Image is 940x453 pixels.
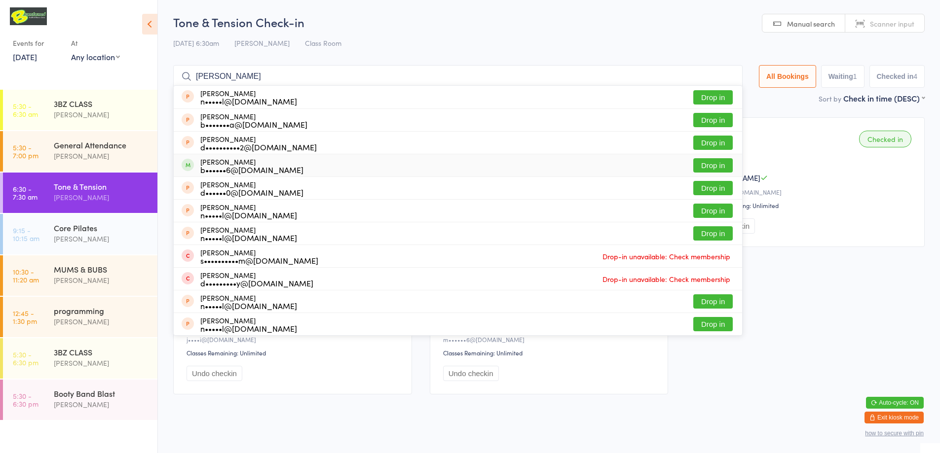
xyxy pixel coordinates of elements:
div: [PERSON_NAME] [200,180,303,196]
div: n•••••l@[DOMAIN_NAME] [200,211,297,219]
div: 3BZ CLASS [54,347,149,357]
div: [PERSON_NAME] [200,316,297,332]
span: [DATE] 6:30am [173,38,219,48]
span: Drop-in unavailable: Check membership [600,272,733,286]
div: [PERSON_NAME] [54,109,149,120]
div: [PERSON_NAME] [54,233,149,244]
div: [PERSON_NAME] [54,316,149,327]
span: Scanner input [870,19,914,29]
button: Undo checkin [443,366,499,381]
button: Waiting1 [821,65,865,88]
a: [DATE] [13,51,37,62]
h2: Tone & Tension Check-in [173,14,925,30]
time: 12:45 - 1:30 pm [13,309,37,325]
a: 10:30 -11:20 amMUMS & BUBS[PERSON_NAME] [3,255,157,296]
div: [PERSON_NAME] [54,357,149,369]
div: Any location [71,51,120,62]
button: Drop in [693,113,733,127]
div: d•••••••••y@[DOMAIN_NAME] [200,279,313,287]
div: [PERSON_NAME] [200,89,297,105]
button: Undo checkin [187,366,242,381]
button: Exit kiosk mode [865,412,924,423]
time: 10:30 - 11:20 am [13,268,39,283]
a: 6:30 -7:30 amTone & Tension[PERSON_NAME] [3,173,157,213]
button: Checked in4 [869,65,925,88]
div: 3BZ CLASS [54,98,149,109]
div: [PERSON_NAME] [54,150,149,162]
div: [PERSON_NAME] [200,226,297,242]
time: 9:15 - 10:15 am [13,226,39,242]
button: Drop in [693,317,733,331]
time: 5:30 - 6:30 pm [13,350,38,366]
div: programming [54,305,149,316]
div: m••••••w@[DOMAIN_NAME] [699,188,914,196]
button: Drop in [693,90,733,105]
button: Drop in [693,136,733,150]
div: General Attendance [54,139,149,150]
img: B Transformed Gym [10,7,47,25]
div: Booty Band Blast [54,388,149,399]
div: [PERSON_NAME] [200,271,313,287]
div: Classes Remaining: Unlimited [443,348,658,357]
div: b••••••6@[DOMAIN_NAME] [200,166,303,174]
button: All Bookings [759,65,816,88]
div: Classes Remaining: Unlimited [187,348,402,357]
div: n•••••l@[DOMAIN_NAME] [200,234,297,242]
div: Events for [13,35,61,51]
div: b•••••••a@[DOMAIN_NAME] [200,120,307,128]
div: MUMS & BUBS [54,264,149,275]
div: [PERSON_NAME] [200,135,317,151]
span: Drop-in unavailable: Check membership [600,249,733,264]
div: n•••••l@[DOMAIN_NAME] [200,97,297,105]
div: d••••••••••2@[DOMAIN_NAME] [200,143,317,151]
div: n•••••l@[DOMAIN_NAME] [200,324,297,332]
a: 9:15 -10:15 amCore Pilates[PERSON_NAME] [3,214,157,254]
div: [PERSON_NAME] [200,112,307,128]
div: Checked in [859,131,911,147]
input: Search [173,65,743,88]
div: [PERSON_NAME] [54,192,149,203]
div: 4 [913,72,917,80]
div: Core Pilates [54,222,149,233]
time: 6:30 - 7:30 am [13,185,38,201]
div: 1 [853,72,857,80]
button: Auto-cycle: ON [866,397,924,409]
a: 5:30 -7:00 pmGeneral Attendance[PERSON_NAME] [3,131,157,172]
button: Drop in [693,226,733,241]
time: 5:30 - 6:30 am [13,102,38,118]
div: [PERSON_NAME] [200,158,303,174]
div: [PERSON_NAME] [54,399,149,410]
div: s••••••••••m@[DOMAIN_NAME] [200,256,318,264]
label: Sort by [819,94,841,104]
span: Manual search [787,19,835,29]
div: Classes Remaining: Unlimited [699,201,914,209]
button: Drop in [693,181,733,195]
div: Tone & Tension [54,181,149,192]
span: [PERSON_NAME] [234,38,290,48]
time: 5:30 - 7:00 pm [13,143,38,159]
div: m••••••6@[DOMAIN_NAME] [443,335,658,344]
time: 5:30 - 6:30 pm [13,392,38,408]
div: At [71,35,120,51]
a: 5:30 -6:30 pm3BZ CLASS[PERSON_NAME] [3,338,157,379]
button: Drop in [693,294,733,309]
div: j••••i@[DOMAIN_NAME] [187,335,402,344]
div: [PERSON_NAME] [54,275,149,286]
button: Drop in [693,158,733,173]
a: 12:45 -1:30 pmprogramming[PERSON_NAME] [3,297,157,337]
div: [PERSON_NAME] [200,248,318,264]
div: n•••••l@[DOMAIN_NAME] [200,302,297,310]
a: 5:30 -6:30 pmBooty Band Blast[PERSON_NAME] [3,380,157,420]
div: Check in time (DESC) [843,93,925,104]
div: [PERSON_NAME] [200,294,297,310]
button: Drop in [693,204,733,218]
div: [PERSON_NAME] [200,203,297,219]
a: 5:30 -6:30 am3BZ CLASS[PERSON_NAME] [3,90,157,130]
button: how to secure with pin [865,430,924,437]
span: Class Room [305,38,341,48]
div: d••••••0@[DOMAIN_NAME] [200,188,303,196]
